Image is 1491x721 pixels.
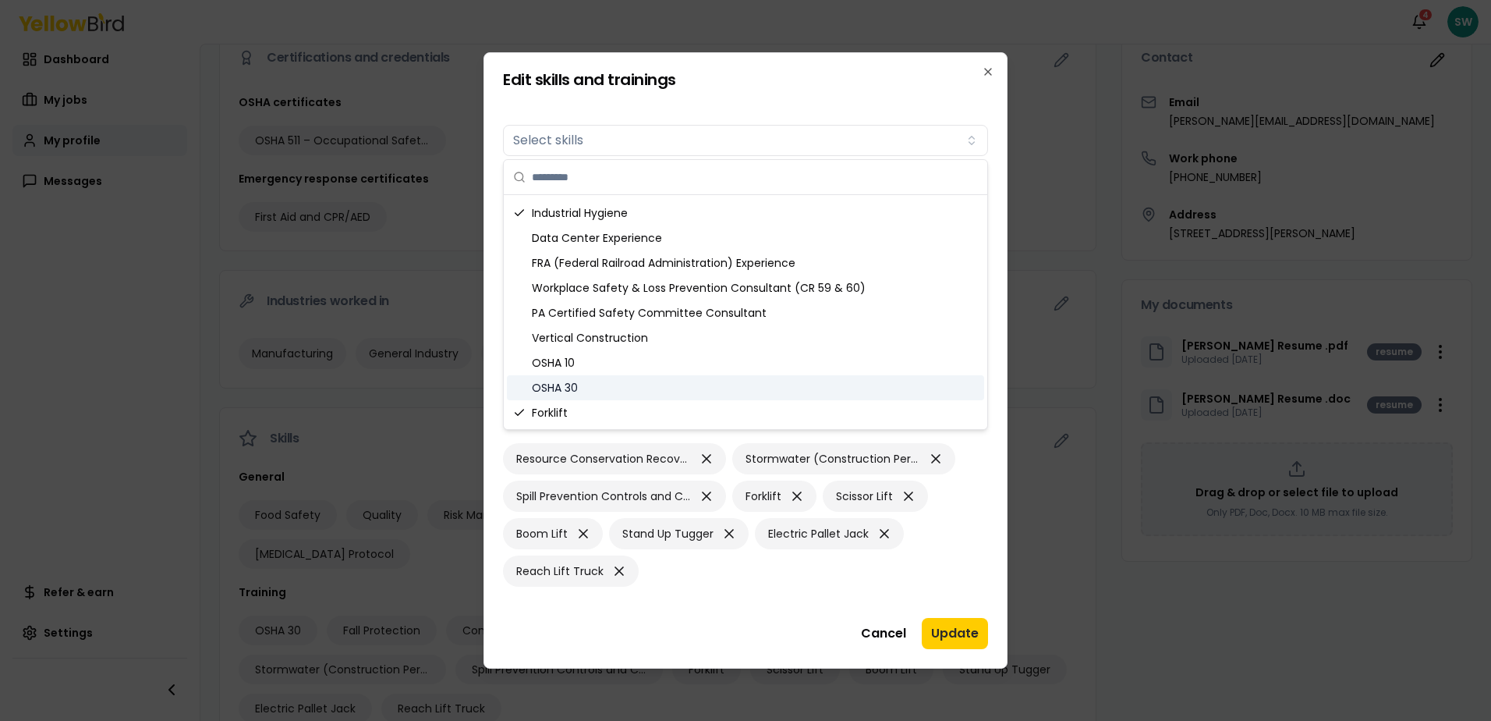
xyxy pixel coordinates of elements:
[507,325,984,350] div: Vertical Construction
[507,226,984,250] div: Data Center Experience
[507,250,984,275] div: FRA (Federal Railroad Administration) Experience
[732,443,955,474] div: Stormwater (Construction Permits) Awareness
[768,526,869,542] span: Electric Pallet Jack
[516,488,691,504] span: Spill Prevention Controls and Countermeasure Training
[732,481,816,512] div: Forklift
[503,125,988,156] button: Select skills
[622,526,714,542] span: Stand Up Tugger
[609,518,749,549] div: Stand Up Tugger
[503,443,726,474] div: Resource Conservation Recovery Act
[745,451,920,467] span: Stormwater (Construction Permits) Awareness
[507,425,984,450] div: Fall Protection
[516,526,568,542] span: Boom Lift
[755,518,904,549] div: Electric Pallet Jack
[507,300,984,325] div: PA Certified Safety Committee Consultant
[507,350,984,375] div: OSHA 10
[503,72,988,87] h2: Edit skills and trainings
[503,481,726,512] div: Spill Prevention Controls and Countermeasure Training
[516,563,604,579] span: Reach Lift Truck
[852,618,915,649] button: Cancel
[516,451,691,467] span: Resource Conservation Recovery Act
[503,556,639,587] div: Reach Lift Truck
[836,488,893,504] span: Scissor Lift
[507,201,984,226] div: Industrial Hygiene
[745,488,781,504] span: Forklift
[504,195,987,429] div: Suggestions
[507,375,984,400] div: OSHA 30
[922,618,988,649] button: Update
[503,518,603,549] div: Boom Lift
[507,400,984,425] div: Forklift
[507,275,984,300] div: Workplace Safety & Loss Prevention Consultant (CR 59 & 60)
[823,481,928,512] div: Scissor Lift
